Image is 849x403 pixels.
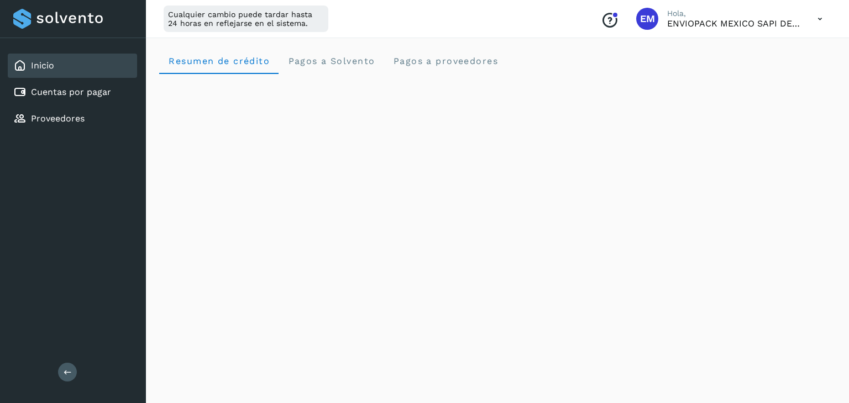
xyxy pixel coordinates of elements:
[8,80,137,104] div: Cuentas por pagar
[8,54,137,78] div: Inicio
[287,56,375,66] span: Pagos a Solvento
[31,87,111,97] a: Cuentas por pagar
[667,18,800,29] p: ENVIOPACK MEXICO SAPI DE CV
[31,60,54,71] a: Inicio
[667,9,800,18] p: Hola,
[164,6,328,32] div: Cualquier cambio puede tardar hasta 24 horas en reflejarse en el sistema.
[168,56,270,66] span: Resumen de crédito
[31,113,85,124] a: Proveedores
[8,107,137,131] div: Proveedores
[392,56,498,66] span: Pagos a proveedores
